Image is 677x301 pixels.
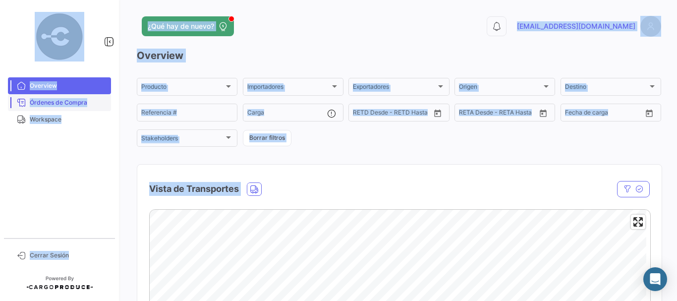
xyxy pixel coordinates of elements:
[141,85,224,92] span: Producto
[643,267,667,291] div: Abrir Intercom Messenger
[247,183,261,195] button: Land
[430,106,445,120] button: Open calendar
[148,21,214,31] span: ¿Qué hay de nuevo?
[137,49,661,62] h3: Overview
[565,85,648,92] span: Destino
[243,130,291,146] button: Borrar filtros
[8,94,111,111] a: Órdenes de Compra
[149,182,239,196] h4: Vista de Transportes
[30,115,107,124] span: Workspace
[30,251,107,260] span: Cerrar Sesión
[8,111,111,128] a: Workspace
[459,111,477,118] input: Desde
[459,85,542,92] span: Origen
[565,111,583,118] input: Desde
[590,111,626,118] input: Hasta
[640,16,661,37] img: placeholder-user.png
[631,215,645,229] button: Enter fullscreen
[353,85,436,92] span: Exportadores
[378,111,414,118] input: Hasta
[8,77,111,94] a: Overview
[536,106,551,120] button: Open calendar
[30,81,107,90] span: Overview
[642,106,657,120] button: Open calendar
[35,12,84,61] img: powered-by.png
[517,21,635,31] span: [EMAIL_ADDRESS][DOMAIN_NAME]
[484,111,520,118] input: Hasta
[142,16,234,36] button: ¿Qué hay de nuevo?
[247,85,330,92] span: Importadores
[141,136,224,143] span: Stakeholders
[353,111,371,118] input: Desde
[30,98,107,107] span: Órdenes de Compra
